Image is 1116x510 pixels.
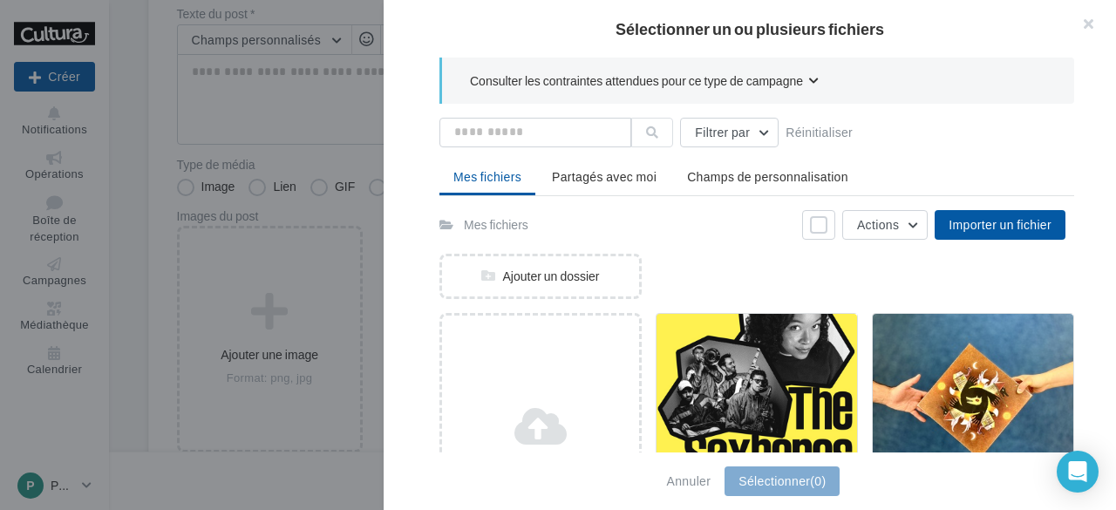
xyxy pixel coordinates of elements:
[470,71,819,93] button: Consulter les contraintes attendues pour ce type de campagne
[453,169,521,184] span: Mes fichiers
[935,210,1065,240] button: Importer un fichier
[725,466,840,496] button: Sélectionner(0)
[552,169,657,184] span: Partagés avec moi
[660,471,718,492] button: Annuler
[687,169,848,184] span: Champs de personnalisation
[680,118,779,147] button: Filtrer par
[470,72,803,90] span: Consulter les contraintes attendues pour ce type de campagne
[949,217,1051,232] span: Importer un fichier
[842,210,928,240] button: Actions
[810,473,826,488] span: (0)
[442,268,639,285] div: Ajouter un dossier
[779,122,860,143] button: Réinitialiser
[1057,451,1099,493] div: Open Intercom Messenger
[464,216,528,234] div: Mes fichiers
[857,217,899,232] span: Actions
[412,21,1088,37] h2: Sélectionner un ou plusieurs fichiers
